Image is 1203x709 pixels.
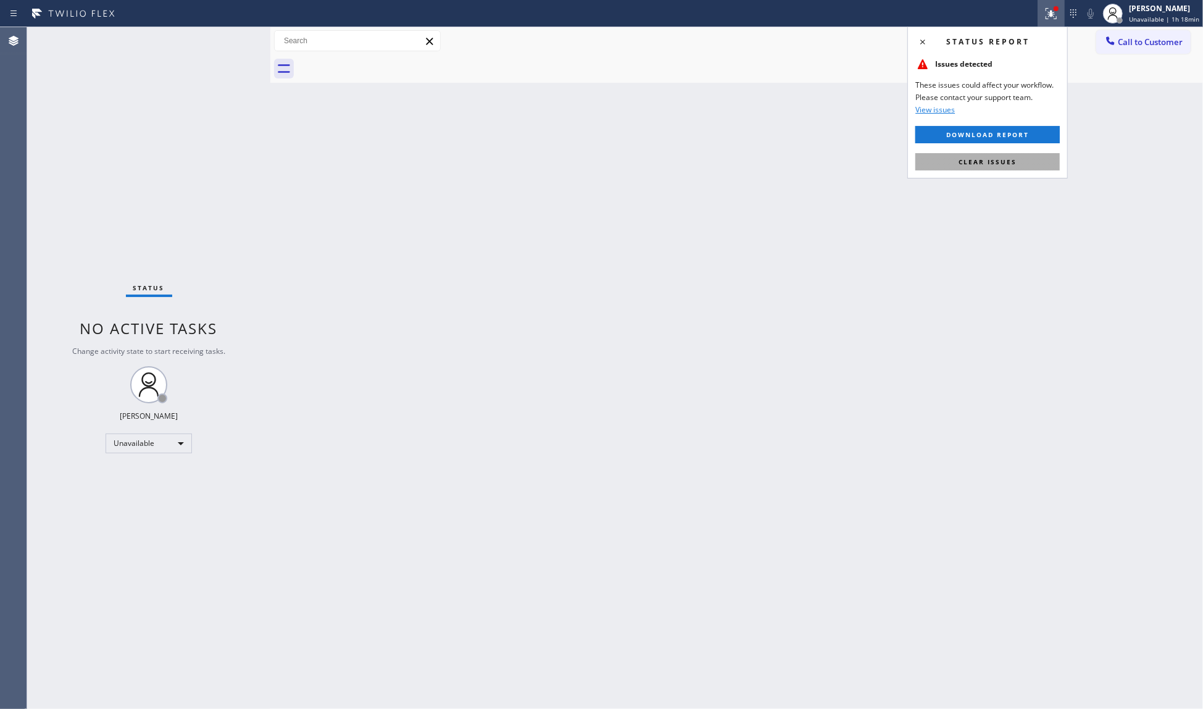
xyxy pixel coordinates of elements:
[275,31,440,51] input: Search
[106,434,192,453] div: Unavailable
[1082,5,1099,22] button: Mute
[1129,3,1199,14] div: [PERSON_NAME]
[80,318,218,338] span: No active tasks
[120,411,178,421] div: [PERSON_NAME]
[1096,30,1191,54] button: Call to Customer
[72,346,225,356] span: Change activity state to start receiving tasks.
[133,283,165,292] span: Status
[1118,36,1183,48] span: Call to Customer
[1129,15,1199,23] span: Unavailable | 1h 18min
